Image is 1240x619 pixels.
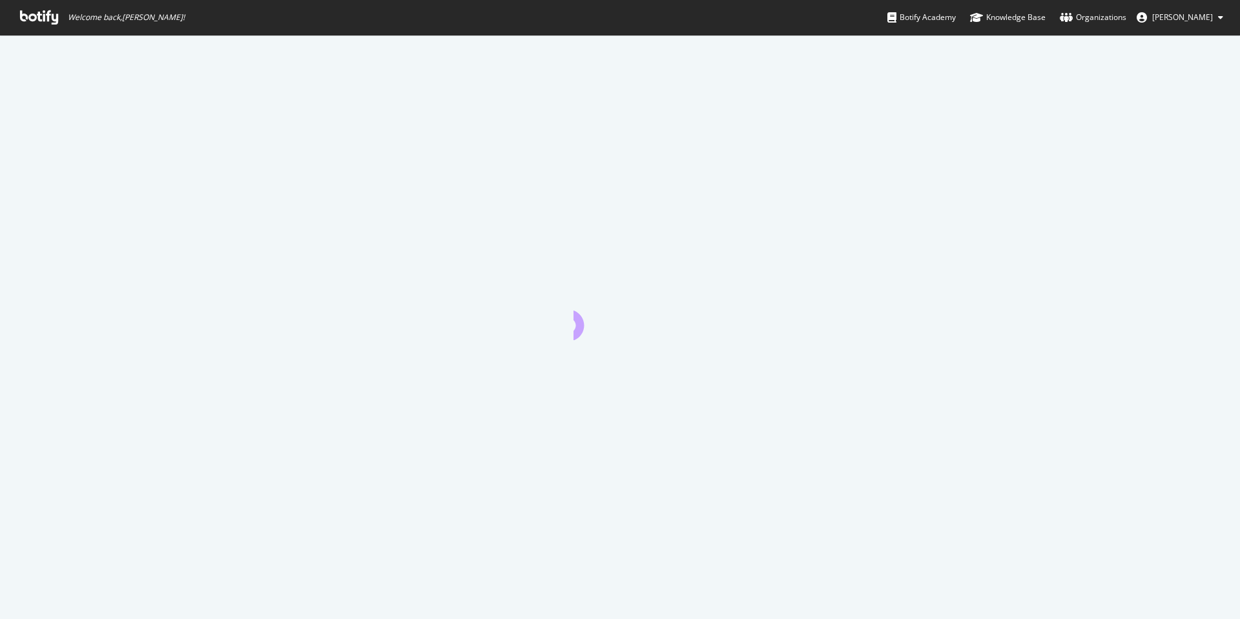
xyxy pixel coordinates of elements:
[1152,12,1213,23] span: Erik Hendel
[1060,11,1126,24] div: Organizations
[970,11,1046,24] div: Knowledge Base
[68,12,185,23] span: Welcome back, [PERSON_NAME] !
[887,11,956,24] div: Botify Academy
[573,294,666,340] div: animation
[1126,7,1234,28] button: [PERSON_NAME]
